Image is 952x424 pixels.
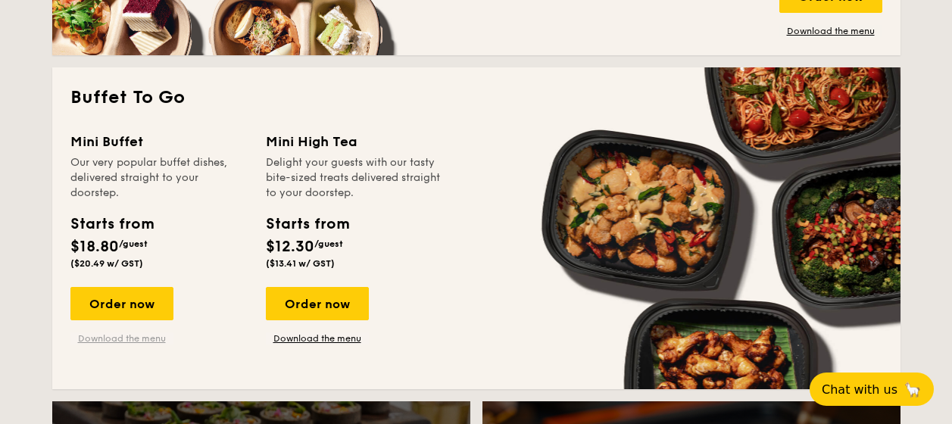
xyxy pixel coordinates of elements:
[266,213,348,235] div: Starts from
[70,332,173,344] a: Download the menu
[779,25,882,37] a: Download the menu
[266,131,443,152] div: Mini High Tea
[266,287,369,320] div: Order now
[70,131,248,152] div: Mini Buffet
[822,382,897,397] span: Chat with us
[314,238,343,249] span: /guest
[70,155,248,201] div: Our very popular buffet dishes, delivered straight to your doorstep.
[70,287,173,320] div: Order now
[70,86,882,110] h2: Buffet To Go
[266,332,369,344] a: Download the menu
[810,373,934,406] button: Chat with us🦙
[119,238,148,249] span: /guest
[904,381,922,398] span: 🦙
[266,238,314,256] span: $12.30
[266,155,443,201] div: Delight your guests with our tasty bite-sized treats delivered straight to your doorstep.
[266,258,335,269] span: ($13.41 w/ GST)
[70,258,143,269] span: ($20.49 w/ GST)
[70,213,153,235] div: Starts from
[70,238,119,256] span: $18.80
